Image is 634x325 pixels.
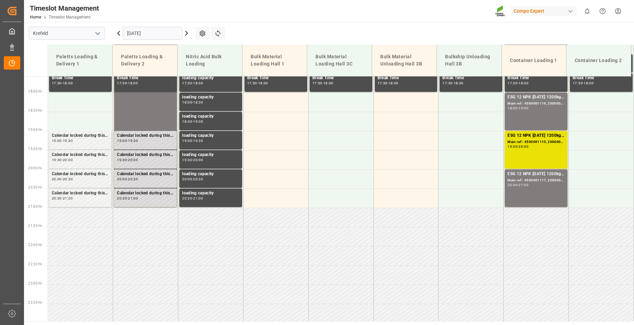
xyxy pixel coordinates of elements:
[312,82,322,85] div: 17:30
[518,82,528,85] div: 18:00
[62,197,63,200] div: -
[518,183,528,186] div: 21:00
[247,82,257,85] div: 17:30
[247,75,304,82] div: Break Time
[182,82,192,85] div: 17:30
[117,190,174,197] div: Calendar locked during this period.
[127,139,128,142] div: -
[518,145,528,148] div: 20:00
[28,166,42,170] span: 20:00 Hr
[117,132,174,139] div: Calendar locked during this period.
[127,178,128,181] div: -
[63,158,73,161] div: 20:00
[52,139,62,142] div: 19:00
[28,301,42,304] span: 23:30 Hr
[182,197,192,200] div: 20:30
[323,82,333,85] div: 18:00
[507,145,517,148] div: 19:00
[507,101,565,107] div: Main ref : 4500001119, 2000001086
[52,197,62,200] div: 20:30
[182,120,192,123] div: 18:30
[573,82,583,85] div: 17:30
[507,107,517,110] div: 18:00
[378,50,431,70] div: Bulk Material Unloading Hall 3B
[517,145,518,148] div: -
[507,82,517,85] div: 17:30
[182,101,192,104] div: 18:00
[182,132,239,139] div: loading capacity
[572,54,625,67] div: Container Loading 2
[28,89,42,93] span: 18:00 Hr
[128,178,138,181] div: 20:30
[123,27,182,40] input: DD.MM.YYYY
[52,171,109,178] div: Calendar locked during this period.
[62,158,63,161] div: -
[182,158,192,161] div: 19:30
[28,243,42,247] span: 22:00 Hr
[507,94,565,101] div: ESG 12 NPK [DATE] 1200kg BB
[192,120,193,123] div: -
[507,54,561,67] div: Container Loading 1
[127,82,128,85] div: -
[583,82,584,85] div: -
[573,75,630,82] div: Break Time
[28,147,42,151] span: 19:30 Hr
[118,50,172,70] div: Paletts Loading & Delivery 2
[507,178,565,183] div: Main ref : 4500001117, 2000001086
[52,152,109,158] div: Calendar locked during this period.
[30,15,41,20] a: Home
[117,152,174,158] div: Calendar locked during this period.
[193,178,203,181] div: 20:30
[507,132,565,139] div: ESG 12 NPK [DATE] 1200kg BB
[117,82,127,85] div: 17:30
[258,82,268,85] div: 18:00
[193,139,203,142] div: 19:30
[128,139,138,142] div: 19:30
[30,3,99,13] div: Timeslot Management
[193,158,203,161] div: 20:00
[517,183,518,186] div: -
[192,197,193,200] div: -
[28,185,42,189] span: 20:30 Hr
[52,132,109,139] div: Calendar locked during this period.
[313,50,366,70] div: Bulk Material Loading Hall 3C
[579,3,595,19] button: show 0 new notifications
[517,107,518,110] div: -
[442,82,452,85] div: 17:30
[28,109,42,112] span: 18:30 Hr
[29,27,105,40] input: Type to search/select
[63,82,73,85] div: 18:00
[63,139,73,142] div: 19:30
[257,82,258,85] div: -
[322,82,323,85] div: -
[52,190,109,197] div: Calendar locked during this period.
[52,178,62,181] div: 20:00
[182,113,239,120] div: loading capacity
[182,152,239,158] div: loading capacity
[454,82,464,85] div: 18:00
[442,75,500,82] div: Break Time
[128,197,138,200] div: 21:00
[52,158,62,161] div: 19:30
[117,139,127,142] div: 19:00
[312,75,370,82] div: Break Time
[28,281,42,285] span: 23:00 Hr
[182,139,192,142] div: 19:00
[52,75,109,82] div: Break Time
[117,197,127,200] div: 20:30
[507,183,517,186] div: 20:00
[63,197,73,200] div: 21:00
[507,139,565,145] div: Main ref : 4500001115, 2000001086
[182,94,239,101] div: loading capacity
[117,178,127,181] div: 20:00
[378,75,435,82] div: Break Time
[62,139,63,142] div: -
[507,171,565,178] div: ESG 12 NPK [DATE] 1200kg BB
[128,158,138,161] div: 20:00
[511,4,579,17] button: Compo Expert
[182,178,192,181] div: 20:00
[62,178,63,181] div: -
[248,50,301,70] div: Bulk Material Loading Hall 1
[442,50,496,70] div: Bulkship Unloading Hall 3B
[584,82,594,85] div: 18:00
